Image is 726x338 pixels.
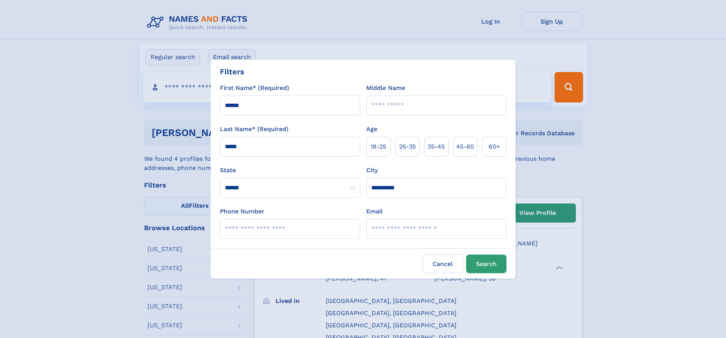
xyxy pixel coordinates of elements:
span: 18‑25 [370,142,386,151]
label: City [366,166,378,175]
label: Email [366,207,383,216]
label: State [220,166,360,175]
label: Phone Number [220,207,264,216]
label: First Name* (Required) [220,83,289,93]
span: 45‑60 [456,142,474,151]
label: Age [366,125,377,134]
span: 35‑45 [428,142,445,151]
label: Middle Name [366,83,405,93]
label: Last Name* (Required) [220,125,288,134]
label: Cancel [423,255,463,273]
span: 60+ [489,142,500,151]
button: Search [466,255,506,273]
div: Filters [220,66,244,77]
span: 25‑35 [399,142,416,151]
